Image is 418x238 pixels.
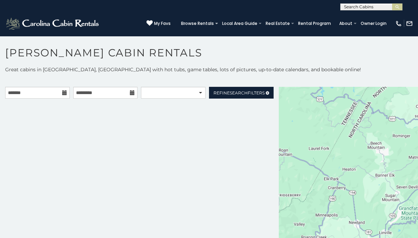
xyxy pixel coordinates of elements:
img: mail-regular-white.png [406,20,413,27]
img: White-1-2.png [5,17,101,30]
span: Search [230,90,248,95]
span: My Favs [154,20,171,27]
a: Local Area Guide [219,19,261,28]
a: RefineSearchFilters [209,87,274,99]
a: My Favs [146,20,171,27]
a: Owner Login [357,19,390,28]
a: Rental Program [295,19,334,28]
a: Real Estate [262,19,293,28]
img: phone-regular-white.png [395,20,402,27]
a: Browse Rentals [178,19,217,28]
span: Refine Filters [213,90,265,95]
a: About [336,19,356,28]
